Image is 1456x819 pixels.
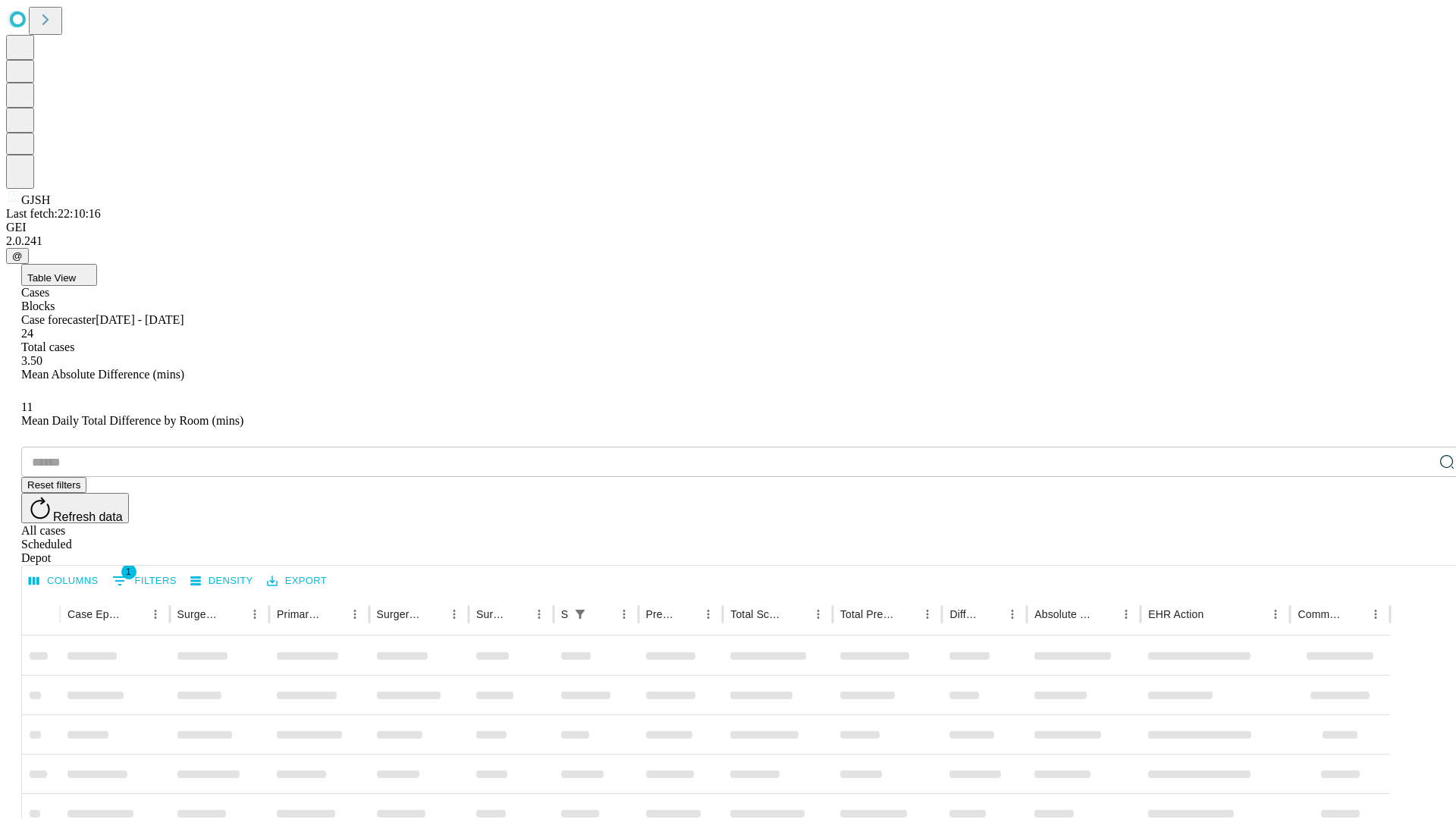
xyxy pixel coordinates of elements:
div: Absolute Difference [1034,608,1093,620]
button: Menu [529,604,550,625]
button: Menu [1365,604,1386,625]
button: Refresh data [21,493,129,523]
button: Sort [507,604,529,625]
span: GJSH [21,193,50,206]
span: 11 [21,400,33,413]
button: Menu [1002,604,1023,625]
button: Sort [981,604,1002,625]
span: Refresh data [53,510,123,523]
div: Surgeon Name [177,608,221,620]
button: Menu [698,604,719,625]
div: Surgery Date [476,608,506,620]
button: Menu [808,604,829,625]
span: Total cases [21,340,74,353]
span: Mean Absolute Difference (mins) [21,368,184,381]
button: Sort [1205,604,1226,625]
button: Menu [1265,604,1286,625]
button: Select columns [25,570,102,593]
button: Show filters [570,604,591,625]
button: Sort [1094,604,1116,625]
div: Total Predicted Duration [840,608,895,620]
button: Sort [223,604,244,625]
div: Primary Service [277,608,321,620]
div: GEI [6,221,1450,234]
button: Sort [896,604,917,625]
button: Sort [422,604,444,625]
div: Case Epic Id [67,608,122,620]
button: Sort [323,604,344,625]
div: 2.0.241 [6,234,1450,248]
button: Sort [124,604,145,625]
span: Mean Daily Total Difference by Room (mins) [21,414,243,427]
button: Menu [613,604,635,625]
div: 1 active filter [570,604,591,625]
span: [DATE] - [DATE] [96,313,184,326]
button: Export [263,570,331,593]
div: Comments [1298,608,1341,620]
span: 24 [21,327,33,340]
div: EHR Action [1148,608,1203,620]
span: 1 [121,564,136,579]
button: @ [6,248,29,264]
button: Show filters [108,569,180,593]
button: Menu [444,604,465,625]
div: Surgery Name [377,608,421,620]
button: Menu [1116,604,1137,625]
span: @ [12,250,23,262]
span: Reset filters [27,479,80,491]
button: Menu [917,604,938,625]
span: Table View [27,272,76,284]
button: Table View [21,264,97,286]
div: Scheduled In Room Duration [561,608,568,620]
div: Predicted In Room Duration [646,608,676,620]
button: Menu [244,604,265,625]
button: Menu [344,604,366,625]
button: Sort [1344,604,1365,625]
button: Menu [145,604,166,625]
button: Density [187,570,257,593]
button: Reset filters [21,477,86,493]
span: Case forecaster [21,313,96,326]
div: Difference [949,608,979,620]
button: Sort [786,604,808,625]
div: Total Scheduled Duration [730,608,785,620]
span: Last fetch: 22:10:16 [6,207,101,220]
button: Sort [676,604,698,625]
span: 3.50 [21,354,42,367]
button: Sort [592,604,613,625]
